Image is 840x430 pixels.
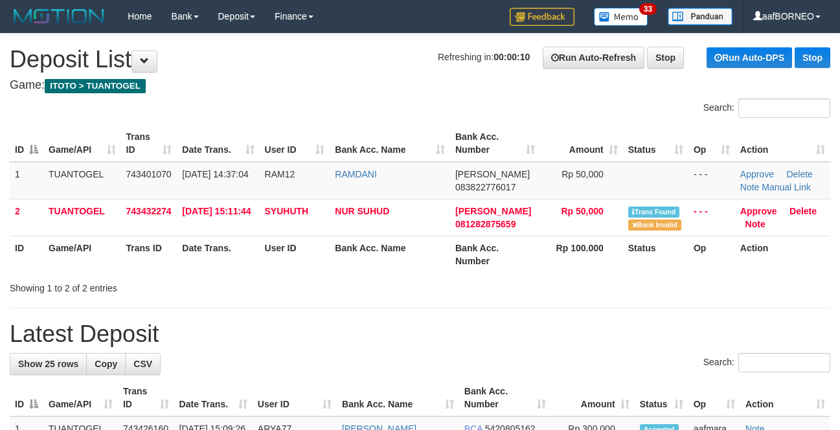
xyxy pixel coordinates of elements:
th: User ID: activate to sort column ascending [253,379,337,416]
span: [DATE] 15:11:44 [182,206,251,216]
span: [DATE] 14:37:04 [182,169,248,179]
h1: Deposit List [10,47,830,73]
th: Trans ID: activate to sort column ascending [118,379,174,416]
td: - - - [688,162,735,199]
a: Note [745,219,766,229]
a: Note [740,182,760,192]
a: Run Auto-Refresh [543,47,644,69]
th: User ID: activate to sort column ascending [260,125,330,162]
img: MOTION_logo.png [10,6,108,26]
img: Feedback.jpg [510,8,574,26]
span: Rp 50,000 [562,169,604,179]
th: Op: activate to sort column ascending [688,379,740,416]
span: CSV [133,359,152,369]
span: [PERSON_NAME] [455,169,530,179]
th: Bank Acc. Number: activate to sort column ascending [450,125,540,162]
th: Status: activate to sort column ascending [623,125,688,162]
th: Trans ID [121,236,177,273]
td: TUANTOGEL [43,162,121,199]
a: NUR SUHUD [335,206,389,216]
span: Similar transaction found [628,207,680,218]
th: Date Trans.: activate to sort column ascending [174,379,253,416]
span: Copy 083822776017 to clipboard [455,182,516,192]
th: Game/API: activate to sort column ascending [43,379,118,416]
th: Bank Acc. Name: activate to sort column ascending [330,125,450,162]
th: Status: activate to sort column ascending [635,379,688,416]
a: Approve [740,169,774,179]
a: CSV [125,353,161,375]
span: Bank is not match [628,220,681,231]
span: 743432274 [126,206,172,216]
label: Search: [703,98,830,118]
td: 2 [10,199,43,236]
th: ID: activate to sort column descending [10,379,43,416]
th: Bank Acc. Number: activate to sort column ascending [459,379,551,416]
a: Approve [740,206,777,216]
th: Date Trans. [177,236,259,273]
span: Show 25 rows [18,359,78,369]
input: Search: [738,98,830,118]
h4: Game: [10,79,830,92]
span: Rp 50,000 [561,206,603,216]
th: Trans ID: activate to sort column ascending [121,125,177,162]
img: panduan.png [668,8,732,25]
th: Op [688,236,735,273]
a: Stop [647,47,684,69]
th: Game/API [43,236,121,273]
th: ID: activate to sort column descending [10,125,43,162]
th: Action: activate to sort column ascending [735,125,830,162]
span: [PERSON_NAME] [455,206,531,216]
th: Op: activate to sort column ascending [688,125,735,162]
a: Copy [86,353,126,375]
strong: 00:00:10 [494,52,530,62]
a: Delete [789,206,817,216]
span: Copy 081282875659 to clipboard [455,219,516,229]
span: 33 [639,3,657,15]
th: Bank Acc. Name [330,236,450,273]
h1: Latest Deposit [10,321,830,347]
th: User ID [260,236,330,273]
th: ID [10,236,43,273]
th: Amount: activate to sort column ascending [551,379,634,416]
th: Game/API: activate to sort column ascending [43,125,121,162]
a: Stop [795,47,830,68]
img: Button%20Memo.svg [594,8,648,26]
span: Refreshing in: [438,52,530,62]
td: 1 [10,162,43,199]
th: Rp 100.000 [540,236,622,273]
div: Showing 1 to 2 of 2 entries [10,277,340,295]
th: Bank Acc. Name: activate to sort column ascending [337,379,459,416]
a: Delete [786,169,812,179]
th: Action: activate to sort column ascending [740,379,830,416]
a: Show 25 rows [10,353,87,375]
th: Action [735,236,830,273]
th: Bank Acc. Number [450,236,540,273]
span: ITOTO > TUANTOGEL [45,79,146,93]
a: Manual Link [762,182,811,192]
span: Copy [95,359,117,369]
span: RAM12 [265,169,295,179]
span: SYUHUTH [265,206,309,216]
td: - - - [688,199,735,236]
th: Amount: activate to sort column ascending [540,125,622,162]
label: Search: [703,353,830,372]
input: Search: [738,353,830,372]
th: Date Trans.: activate to sort column ascending [177,125,259,162]
span: 743401070 [126,169,172,179]
th: Status [623,236,688,273]
td: TUANTOGEL [43,199,121,236]
a: Run Auto-DPS [707,47,792,68]
a: RAMDANI [335,169,377,179]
